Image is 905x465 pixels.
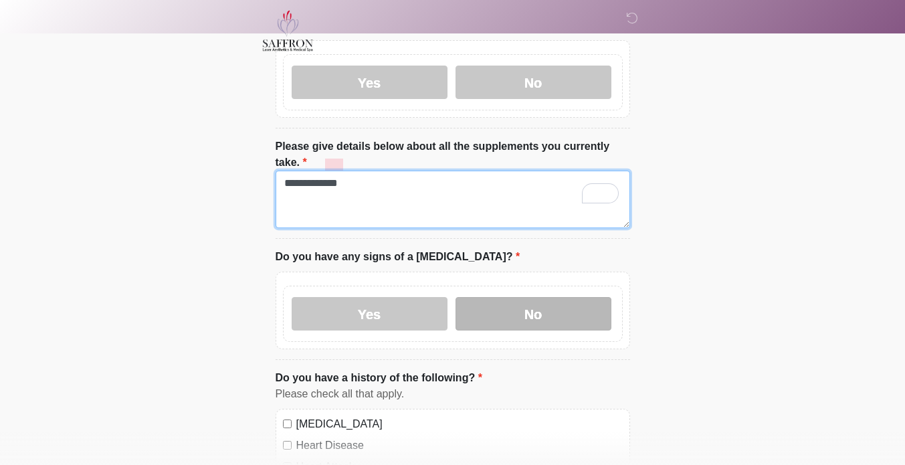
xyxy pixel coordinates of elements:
label: No [456,297,611,331]
label: Do you have any signs of a [MEDICAL_DATA]? [276,249,520,265]
label: Heart Disease [296,438,623,454]
div: Please check all that apply. [276,386,630,402]
textarea: To enrich screen reader interactions, please activate Accessibility in Grammarly extension settings [276,171,630,228]
label: Do you have a history of the following? [276,370,482,386]
label: Yes [292,66,447,99]
input: Heart Disease [283,441,292,450]
label: No [456,66,611,99]
label: [MEDICAL_DATA] [296,416,623,432]
input: [MEDICAL_DATA] [283,420,292,428]
img: Saffron Laser Aesthetics and Medical Spa Logo [262,10,314,52]
label: Yes [292,297,447,331]
label: Please give details below about all the supplements you currently take. [276,138,630,171]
